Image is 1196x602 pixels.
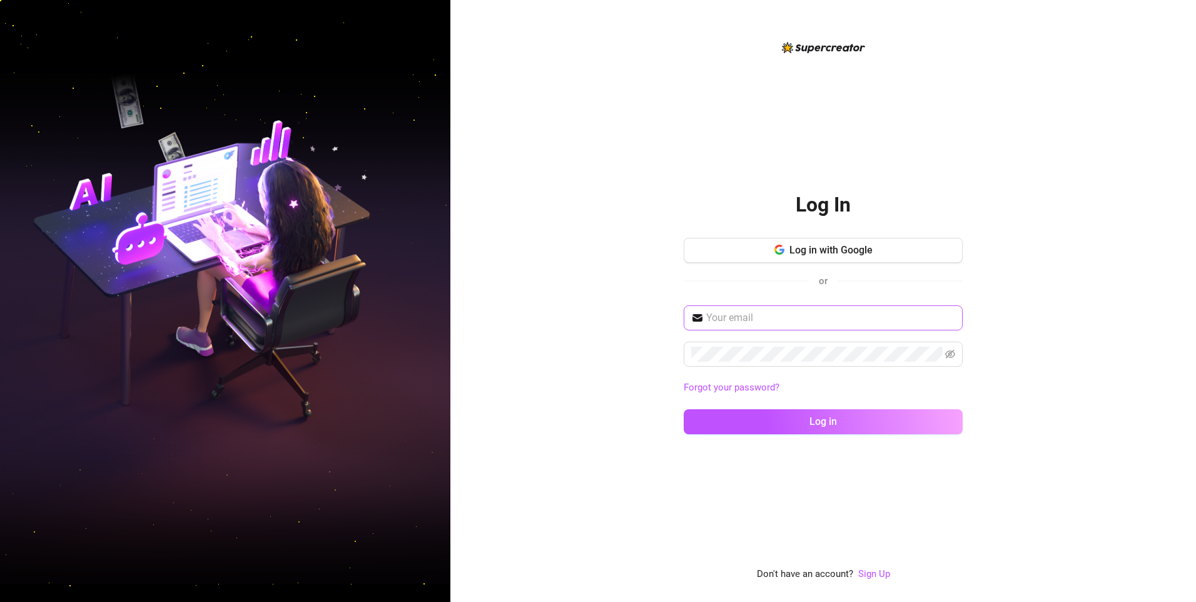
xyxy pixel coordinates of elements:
[706,310,955,325] input: Your email
[684,382,779,393] a: Forgot your password?
[858,567,890,582] a: Sign Up
[945,349,955,359] span: eye-invisible
[684,238,963,263] button: Log in with Google
[819,275,828,287] span: or
[858,568,890,579] a: Sign Up
[684,380,963,395] a: Forgot your password?
[684,409,963,434] button: Log in
[789,244,873,256] span: Log in with Google
[796,192,851,218] h2: Log In
[782,42,865,53] img: logo-BBDzfeDw.svg
[757,567,853,582] span: Don't have an account?
[809,416,837,427] span: Log in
